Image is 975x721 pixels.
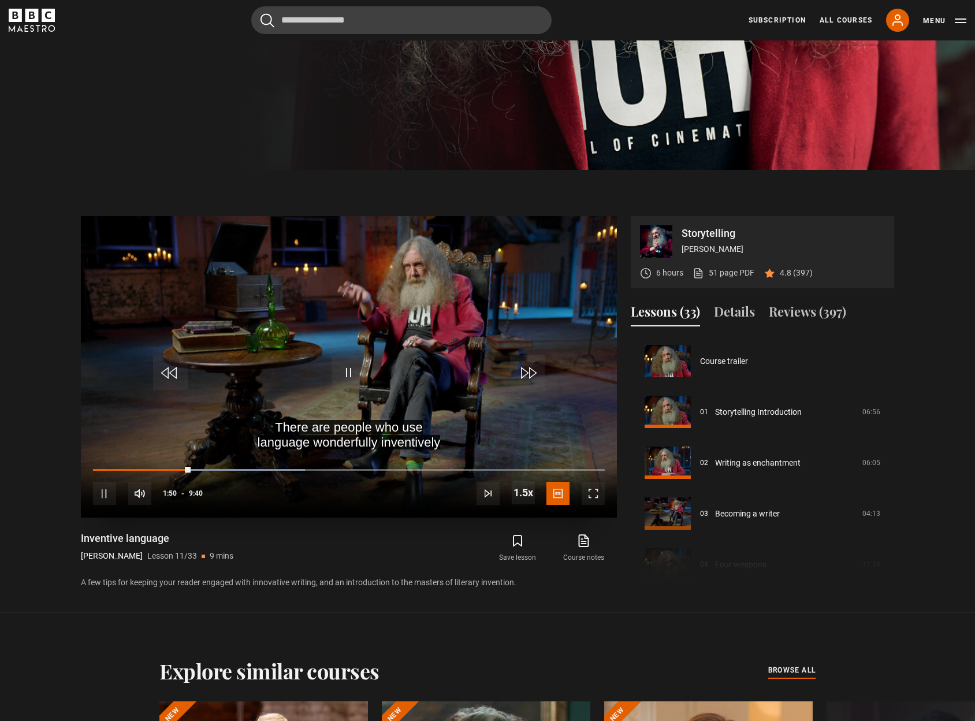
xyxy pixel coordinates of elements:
[715,457,801,469] a: Writing as enchantment
[656,267,683,279] p: 6 hours
[551,532,617,565] a: Course notes
[93,469,605,471] div: Progress Bar
[9,9,55,32] svg: BBC Maestro
[210,550,233,562] p: 9 mins
[714,302,755,326] button: Details
[81,532,233,545] h1: Inventive language
[715,406,802,418] a: Storytelling Introduction
[485,532,550,565] button: Save lesson
[768,664,816,676] span: browse all
[512,481,535,504] button: Playback Rate
[923,15,966,27] button: Toggle navigation
[693,267,754,279] a: 51 page PDF
[682,228,885,239] p: Storytelling
[820,15,872,25] a: All Courses
[81,216,617,518] video-js: Video Player
[780,267,813,279] p: 4.8 (397)
[477,482,500,505] button: Next Lesson
[189,483,203,504] span: 9:40
[715,508,780,520] a: Becoming a writer
[93,482,116,505] button: Pause
[261,13,274,28] button: Submit the search query
[700,355,748,367] a: Course trailer
[768,664,816,677] a: browse all
[682,243,885,255] p: [PERSON_NAME]
[631,302,700,326] button: Lessons (33)
[251,6,552,34] input: Search
[147,550,197,562] p: Lesson 11/33
[81,577,617,589] p: A few tips for keeping your reader engaged with innovative writing, and an introduction to the ma...
[181,489,184,497] span: -
[128,482,151,505] button: Mute
[546,482,570,505] button: Captions
[582,482,605,505] button: Fullscreen
[749,15,806,25] a: Subscription
[769,302,846,326] button: Reviews (397)
[81,550,143,562] p: [PERSON_NAME]
[163,483,177,504] span: 1:50
[159,659,379,683] h2: Explore similar courses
